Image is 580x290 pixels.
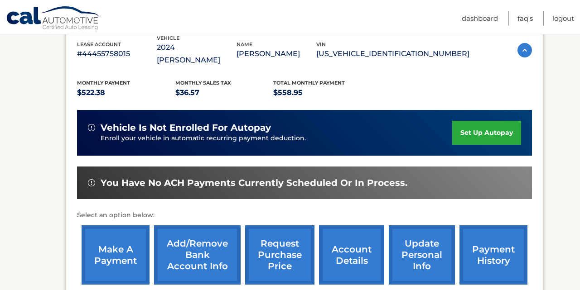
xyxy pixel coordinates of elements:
[77,86,175,99] p: $522.38
[6,6,101,32] a: Cal Automotive
[157,35,179,41] span: vehicle
[175,86,274,99] p: $36.57
[77,210,532,221] p: Select an option below:
[319,225,384,285] a: account details
[273,80,345,86] span: Total Monthly Payment
[389,225,455,285] a: update personal info
[552,11,574,26] a: Logout
[517,43,532,57] img: accordion-active.svg
[88,179,95,186] img: alert-white.svg
[245,225,314,285] a: request purchase price
[101,133,452,143] p: Enroll your vehicle in automatic recurring payment deduction.
[316,41,326,48] span: vin
[77,80,130,86] span: Monthly Payment
[101,177,407,189] span: You have no ACH payments currently scheduled or in process.
[452,121,521,145] a: set up autopay
[154,225,241,285] a: Add/Remove bank account info
[88,124,95,131] img: alert-white.svg
[175,80,231,86] span: Monthly sales Tax
[157,41,237,67] p: 2024 [PERSON_NAME]
[273,86,372,99] p: $558.95
[459,225,527,285] a: payment history
[316,48,469,60] p: [US_VEHICLE_IDENTIFICATION_NUMBER]
[82,225,150,285] a: make a payment
[462,11,498,26] a: Dashboard
[77,48,157,60] p: #44455758015
[237,48,316,60] p: [PERSON_NAME]
[237,41,252,48] span: name
[101,122,271,133] span: vehicle is not enrolled for autopay
[77,41,121,48] span: lease account
[517,11,533,26] a: FAQ's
